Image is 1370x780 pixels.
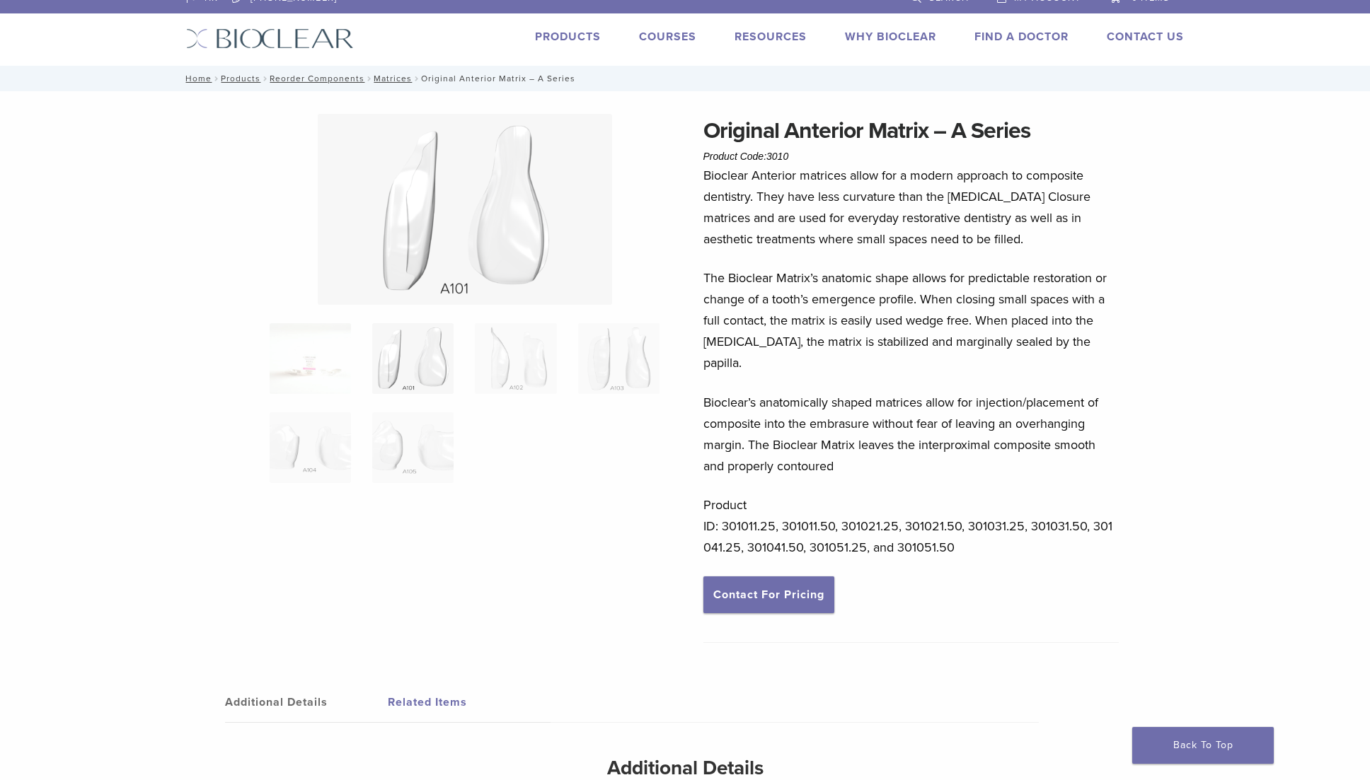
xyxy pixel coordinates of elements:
[735,30,807,44] a: Resources
[212,75,221,82] span: /
[475,323,556,394] img: Original Anterior Matrix - A Series - Image 3
[225,682,388,722] a: Additional Details
[1107,30,1184,44] a: Contact Us
[270,323,351,394] img: Anterior-Original-A-Series-Matrices-324x324.jpg
[845,30,936,44] a: Why Bioclear
[703,392,1119,477] p: Bioclear’s anatomically shaped matrices allow for injection/placement of composite into the embra...
[1132,727,1274,764] a: Back To Top
[766,151,788,162] span: 3010
[186,28,354,49] img: Bioclear
[260,75,270,82] span: /
[388,682,551,722] a: Related Items
[703,267,1119,373] p: The Bioclear Matrix’s anatomic shape allows for predictable restoration or change of a tooth’s em...
[318,114,612,305] img: Original Anterior Matrix - A Series - Image 2
[703,114,1119,148] h1: Original Anterior Matrix – A Series
[578,323,660,394] img: Original Anterior Matrix - A Series - Image 4
[639,30,696,44] a: Courses
[221,74,260,83] a: Products
[270,74,364,83] a: Reorder Components
[372,323,454,394] img: Original Anterior Matrix - A Series - Image 2
[175,66,1195,91] nav: Original Anterior Matrix – A Series
[974,30,1069,44] a: Find A Doctor
[703,576,834,613] a: Contact For Pricing
[703,494,1119,558] p: Product ID: 301011.25, 301011.50, 301021.25, 301021.50, 301031.25, 301031.50, 301041.25, 301041.5...
[372,412,454,483] img: Original Anterior Matrix - A Series - Image 6
[535,30,601,44] a: Products
[364,75,374,82] span: /
[181,74,212,83] a: Home
[412,75,421,82] span: /
[703,165,1119,250] p: Bioclear Anterior matrices allow for a modern approach to composite dentistry. They have less cur...
[270,412,351,483] img: Original Anterior Matrix - A Series - Image 5
[703,151,789,162] span: Product Code:
[374,74,412,83] a: Matrices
